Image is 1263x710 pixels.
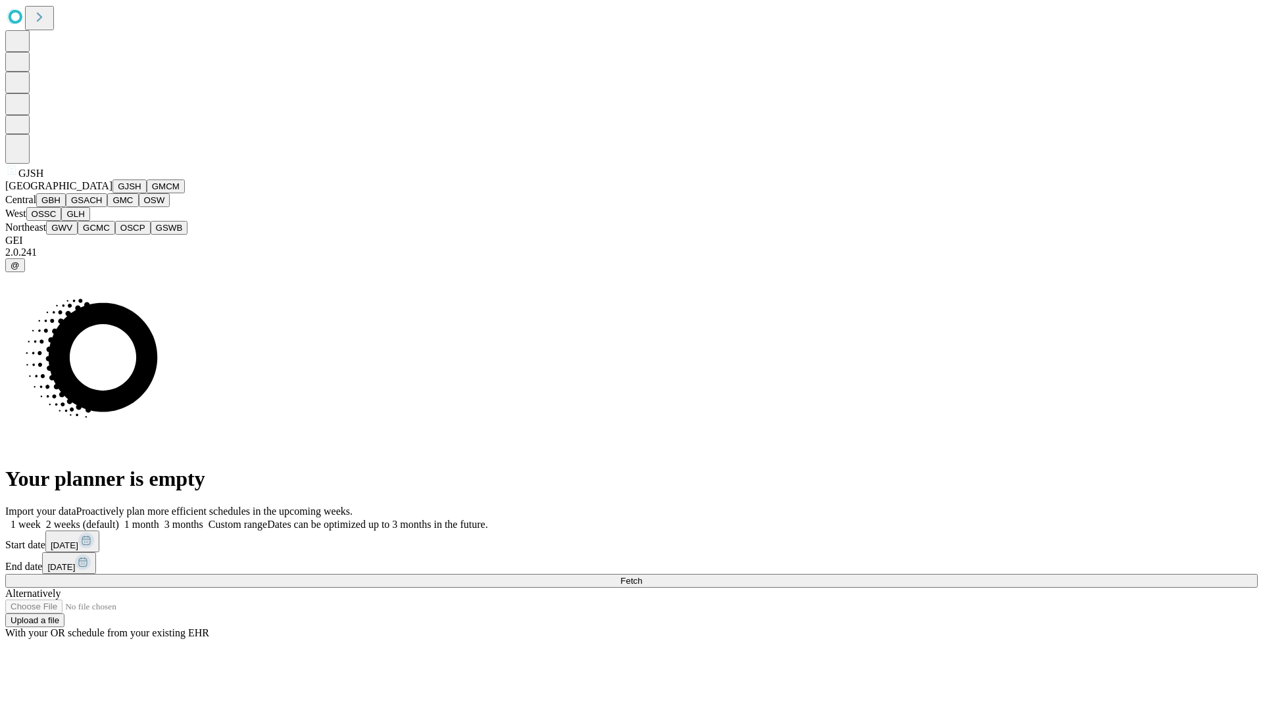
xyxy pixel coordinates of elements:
[112,179,147,193] button: GJSH
[51,540,78,550] span: [DATE]
[26,207,62,221] button: OSSC
[47,562,75,572] span: [DATE]
[5,574,1258,588] button: Fetch
[61,207,89,221] button: GLH
[164,519,203,530] span: 3 months
[11,519,41,530] span: 1 week
[76,506,353,517] span: Proactively plan more efficient schedules in the upcoming weeks.
[209,519,267,530] span: Custom range
[147,179,185,193] button: GMCM
[5,627,209,638] span: With your OR schedule from your existing EHR
[5,194,36,205] span: Central
[36,193,66,207] button: GBH
[5,222,46,233] span: Northeast
[5,258,25,272] button: @
[5,531,1258,552] div: Start date
[5,613,64,627] button: Upload a file
[5,506,76,517] span: Import your data
[5,180,112,191] span: [GEOGRAPHIC_DATA]
[18,168,43,179] span: GJSH
[124,519,159,530] span: 1 month
[45,531,99,552] button: [DATE]
[267,519,487,530] span: Dates can be optimized up to 3 months in the future.
[139,193,170,207] button: OSW
[5,588,61,599] span: Alternatively
[66,193,107,207] button: GSACH
[620,576,642,586] span: Fetch
[46,221,78,235] button: GWV
[78,221,115,235] button: GCMC
[5,247,1258,258] div: 2.0.241
[46,519,119,530] span: 2 weeks (default)
[151,221,188,235] button: GSWB
[5,467,1258,491] h1: Your planner is empty
[5,208,26,219] span: West
[5,235,1258,247] div: GEI
[5,552,1258,574] div: End date
[11,260,20,270] span: @
[107,193,138,207] button: GMC
[115,221,151,235] button: OSCP
[42,552,96,574] button: [DATE]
